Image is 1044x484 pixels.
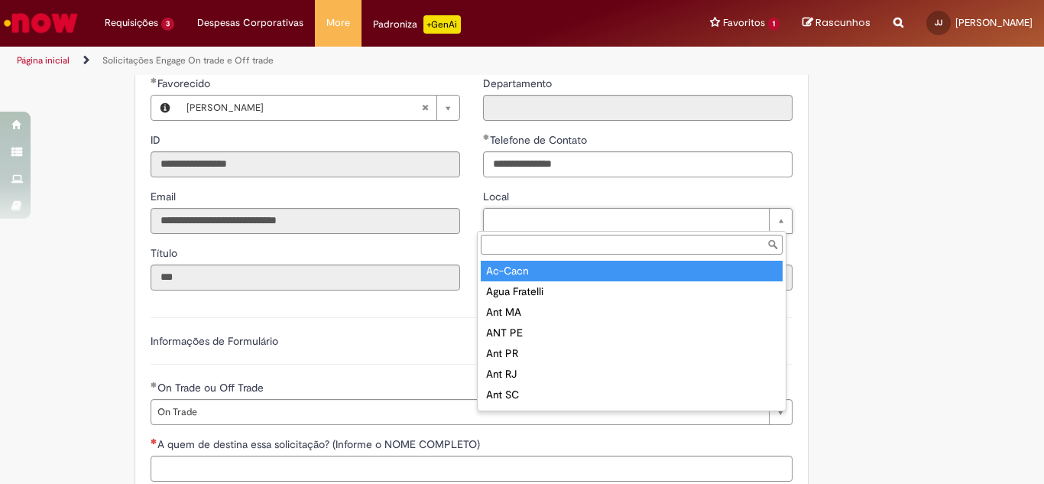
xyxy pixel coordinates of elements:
div: Ac-Cacn [481,261,783,281]
div: Ant MA [481,302,783,323]
div: Agua Fratelli [481,281,783,302]
div: Ant RJ [481,364,783,385]
div: Ant SC [481,385,783,405]
div: Antigo CDD Mooca [481,405,783,426]
div: ANT PE [481,323,783,343]
div: Ant PR [481,343,783,364]
ul: Local [478,258,786,411]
